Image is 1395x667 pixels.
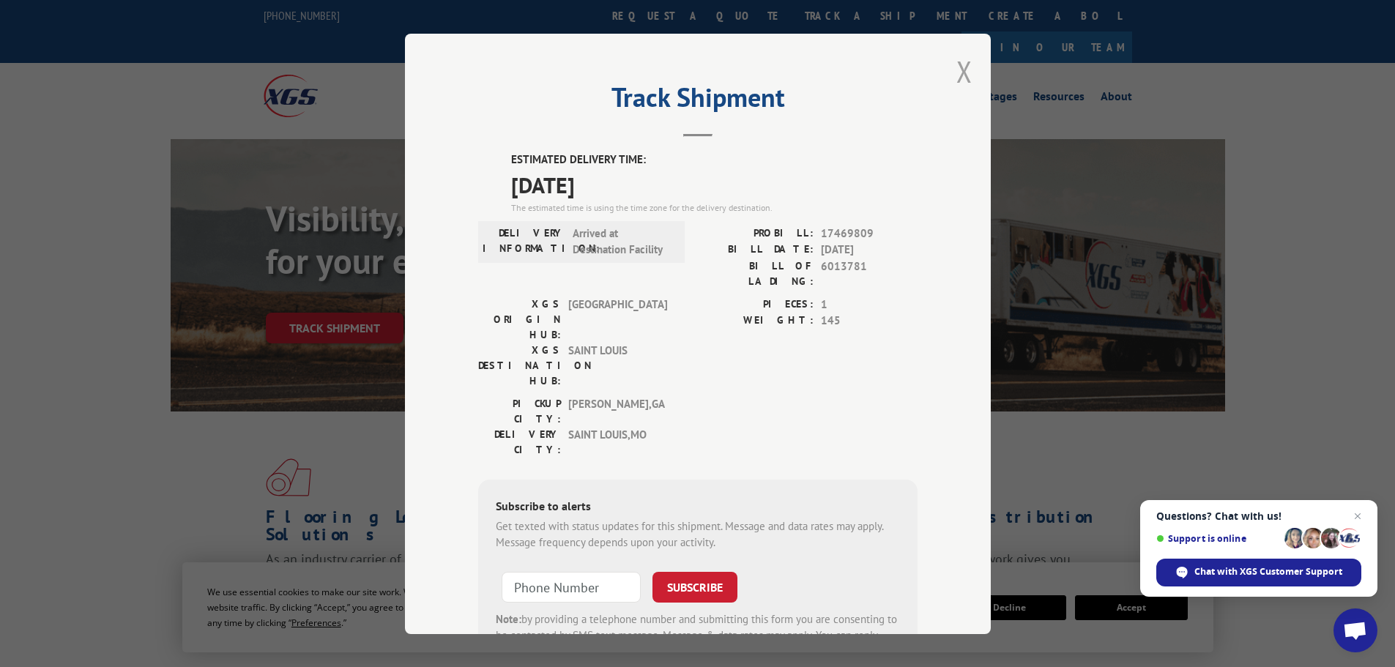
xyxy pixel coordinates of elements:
label: XGS DESTINATION HUB: [478,342,561,388]
span: 17469809 [821,225,918,242]
span: SAINT LOUIS [568,342,667,388]
label: BILL OF LADING: [698,258,814,288]
button: Close modal [956,52,972,91]
strong: Note: [496,611,521,625]
a: Open chat [1333,608,1377,652]
label: BILL DATE: [698,242,814,258]
label: WEIGHT: [698,313,814,329]
span: Support is online [1156,533,1279,544]
label: DELIVERY CITY: [478,426,561,457]
label: PROBILL: [698,225,814,242]
span: Chat with XGS Customer Support [1156,559,1361,586]
span: [DATE] [511,168,918,201]
div: The estimated time is using the time zone for the delivery destination. [511,201,918,214]
label: PIECES: [698,296,814,313]
div: by providing a telephone number and submitting this form you are consenting to be contacted by SM... [496,611,900,660]
span: [PERSON_NAME] , GA [568,395,667,426]
span: [GEOGRAPHIC_DATA] [568,296,667,342]
div: Get texted with status updates for this shipment. Message and data rates may apply. Message frequ... [496,518,900,551]
span: Chat with XGS Customer Support [1194,565,1342,578]
span: 6013781 [821,258,918,288]
span: SAINT LOUIS , MO [568,426,667,457]
label: XGS ORIGIN HUB: [478,296,561,342]
label: ESTIMATED DELIVERY TIME: [511,152,918,168]
span: [DATE] [821,242,918,258]
span: Arrived at Destination Facility [573,225,672,258]
label: DELIVERY INFORMATION: [483,225,565,258]
h2: Track Shipment [478,87,918,115]
span: Questions? Chat with us! [1156,510,1361,522]
span: 145 [821,313,918,329]
div: Subscribe to alerts [496,496,900,518]
span: 1 [821,296,918,313]
button: SUBSCRIBE [652,571,737,602]
label: PICKUP CITY: [478,395,561,426]
input: Phone Number [502,571,641,602]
